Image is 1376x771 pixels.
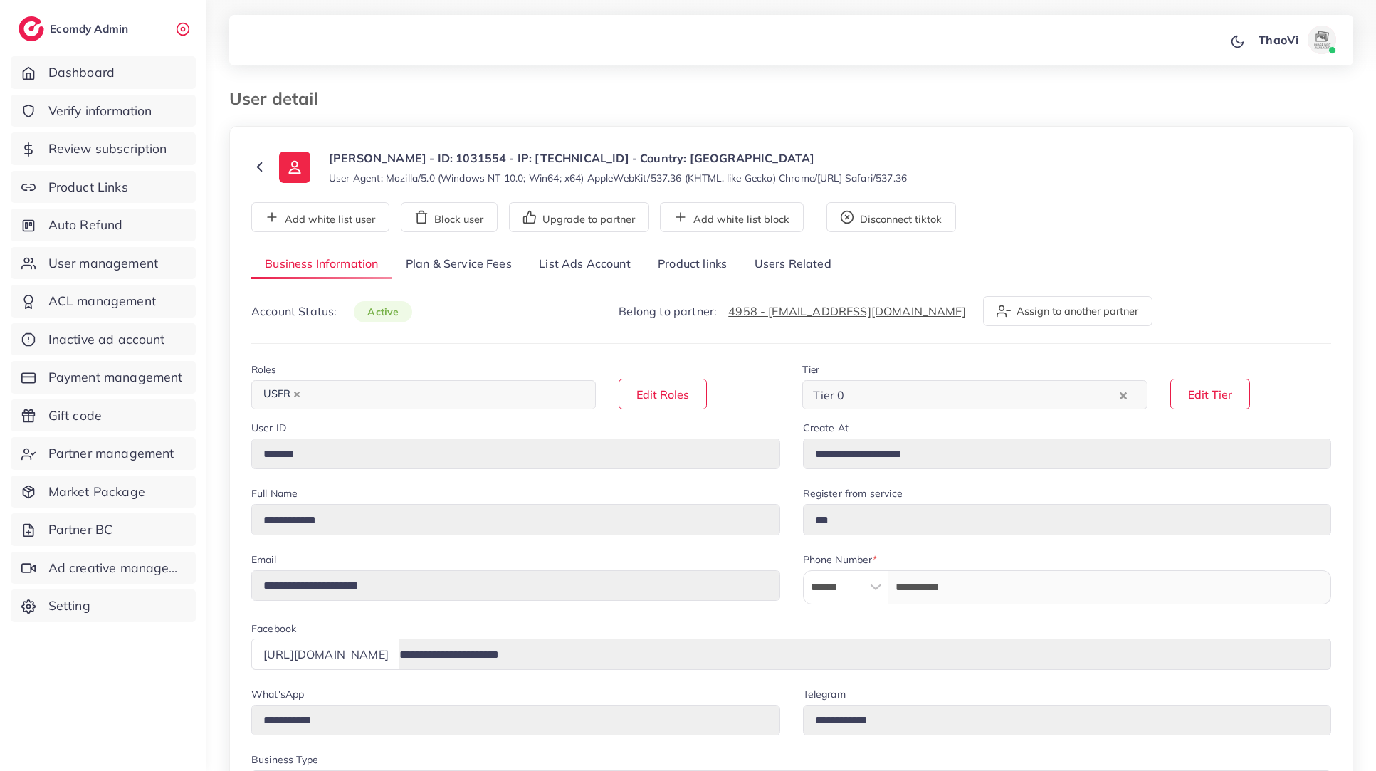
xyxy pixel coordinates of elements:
[11,361,196,394] a: Payment management
[803,486,903,500] label: Register from service
[251,486,298,500] label: Full Name
[11,209,196,241] a: Auto Refund
[11,171,196,204] a: Product Links
[619,303,966,320] p: Belong to partner:
[11,247,196,280] a: User management
[19,16,132,41] a: logoEcomdy Admin
[644,249,740,280] a: Product links
[48,483,145,501] span: Market Package
[48,178,128,196] span: Product Links
[308,384,577,406] input: Search for option
[983,296,1152,326] button: Assign to another partner
[48,597,90,615] span: Setting
[810,384,847,406] span: Tier 0
[802,380,1147,409] div: Search for option
[50,22,132,36] h2: Ecomdy Admin
[392,249,525,280] a: Plan & Service Fees
[19,16,44,41] img: logo
[251,303,412,320] p: Account Status:
[48,407,102,425] span: Gift code
[229,88,330,109] h3: User detail
[660,202,804,232] button: Add white list block
[728,304,966,318] a: 4958 - [EMAIL_ADDRESS][DOMAIN_NAME]
[251,639,400,669] div: [URL][DOMAIN_NAME]
[251,552,276,567] label: Email
[279,152,310,183] img: ic-user-info.36bf1079.svg
[11,399,196,432] a: Gift code
[48,368,183,387] span: Payment management
[509,202,649,232] button: Upgrade to partner
[48,444,174,463] span: Partner management
[1170,379,1250,409] button: Edit Tier
[48,63,115,82] span: Dashboard
[48,216,123,234] span: Auto Refund
[251,202,389,232] button: Add white list user
[803,687,846,701] label: Telegram
[11,476,196,508] a: Market Package
[11,56,196,89] a: Dashboard
[48,559,185,577] span: Ad creative management
[401,202,498,232] button: Block user
[293,391,300,398] button: Deselect USER
[11,589,196,622] a: Setting
[11,513,196,546] a: Partner BC
[257,384,307,404] span: USER
[354,301,412,322] span: active
[48,102,152,120] span: Verify information
[803,552,878,567] label: Phone Number
[849,384,1115,406] input: Search for option
[803,421,849,435] label: Create At
[251,362,276,377] label: Roles
[251,621,296,636] label: Facebook
[329,150,907,167] p: [PERSON_NAME] - ID: 1031554 - IP: [TECHNICAL_ID] - Country: [GEOGRAPHIC_DATA]
[1259,31,1298,48] p: ThaoVi
[251,380,596,409] div: Search for option
[740,249,844,280] a: Users Related
[11,285,196,318] a: ACL management
[11,132,196,165] a: Review subscription
[826,202,956,232] button: Disconnect tiktok
[11,95,196,127] a: Verify information
[11,323,196,356] a: Inactive ad account
[251,752,318,767] label: Business Type
[329,171,907,185] small: User Agent: Mozilla/5.0 (Windows NT 10.0; Win64; x64) AppleWebKit/537.36 (KHTML, like Gecko) Chro...
[48,140,167,158] span: Review subscription
[48,520,113,539] span: Partner BC
[48,254,158,273] span: User management
[48,330,165,349] span: Inactive ad account
[251,421,286,435] label: User ID
[48,292,156,310] span: ACL management
[1120,387,1127,403] button: Clear Selected
[619,379,707,409] button: Edit Roles
[525,249,644,280] a: List Ads Account
[802,362,819,377] label: Tier
[251,687,304,701] label: What'sApp
[1308,26,1336,54] img: avatar
[11,437,196,470] a: Partner management
[251,249,392,280] a: Business Information
[1251,26,1342,54] a: ThaoViavatar
[11,552,196,584] a: Ad creative management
